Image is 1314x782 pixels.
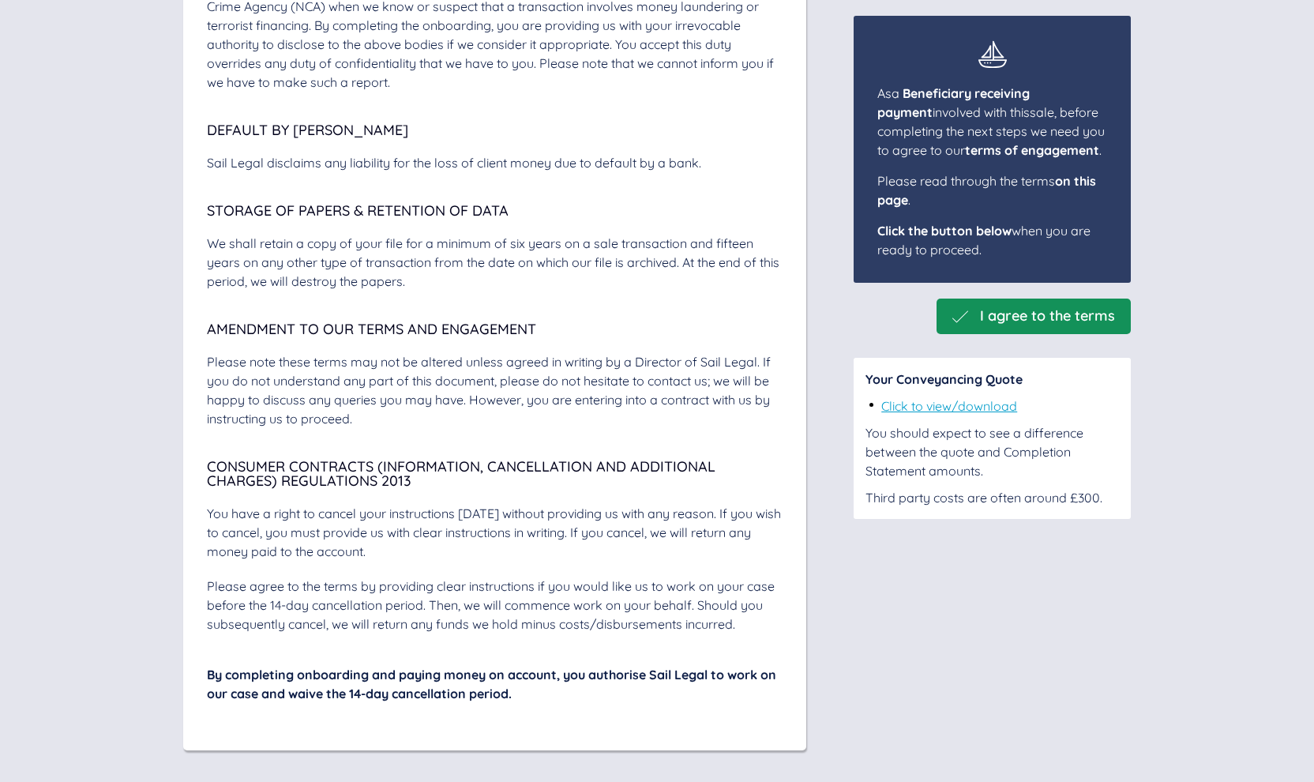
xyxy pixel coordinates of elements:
[207,201,509,220] span: Storage of Papers & Retention of Data
[877,173,1096,208] span: Please read through the terms .
[881,398,1017,414] a: Click to view/download
[865,423,1119,480] div: You should expect to see a difference between the quote and Completion Statement amounts.
[207,577,783,633] div: Please agree to the terms by providing clear instructions if you would like us to work on your ca...
[877,85,1030,120] span: Beneficiary receiving payment
[877,223,1012,239] span: Click the button below
[980,308,1115,325] span: I agree to the terms
[877,85,1105,158] span: As a involved with this sale , before completing the next steps we need you to agree to our .
[207,504,783,561] div: You have a right to cancel your instructions [DATE] without providing us with any reason. If you ...
[207,352,783,428] div: Please note these terms may not be altered unless agreed in writing by a Director of Sail Legal. ...
[207,320,536,338] span: Amendment to our Terms and Engagement
[965,142,1099,158] span: terms of engagement
[865,371,1023,387] span: Your Conveyancing Quote
[207,121,408,139] span: Default by [PERSON_NAME]
[877,223,1091,258] span: when you are ready to proceed.
[207,153,783,172] div: Sail Legal disclaims any liability for the loss of client money due to default by a bank.
[207,667,776,701] span: By completing onboarding and paying money on account, you authorise Sail Legal to work on our cas...
[207,234,783,291] div: We shall retain a copy of your file for a minimum of six years on a sale transaction and fifteen ...
[207,457,715,490] span: Consumer Contracts (Information, Cancellation and Additional Charges) Regulations 2013
[865,488,1119,507] div: Third party costs are often around £300.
